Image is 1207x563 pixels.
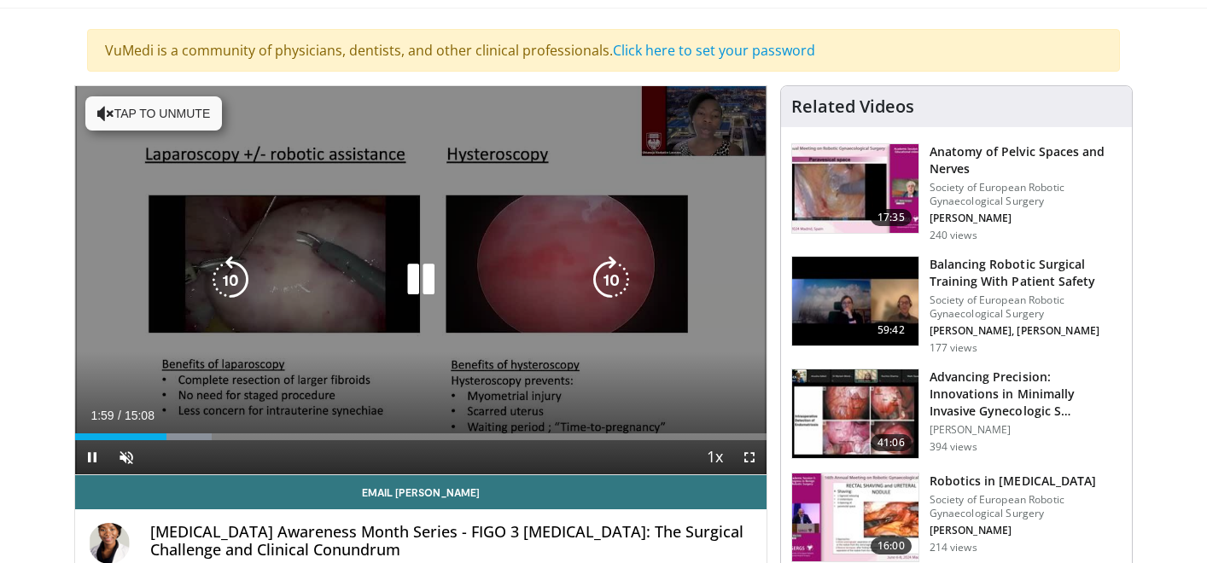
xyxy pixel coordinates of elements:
a: Email [PERSON_NAME] [75,475,767,509]
a: 17:35 Anatomy of Pelvic Spaces and Nerves Society of European Robotic Gynaecological Surgery [PER... [791,143,1122,242]
p: Society of European Robotic Gynaecological Surgery [930,493,1122,520]
h4: [MEDICAL_DATA] Awareness Month Series - FIGO 3 [MEDICAL_DATA]: The Surgical Challenge and Clinica... [150,523,753,560]
button: Playback Rate [698,440,732,474]
a: 59:42 Balancing Robotic Surgical Training With Patient Safety Society of European Robotic Gynaeco... [791,256,1122,355]
span: 17:35 [871,209,912,226]
span: / [118,409,121,422]
img: 9dc44dda-aef5-47a2-b80e-5802e539a116.150x105_q85_crop-smart_upscale.jpg [792,473,918,562]
a: 16:00 Robotics in [MEDICAL_DATA] Society of European Robotic Gynaecological Surgery [PERSON_NAME]... [791,473,1122,563]
h3: Advancing Precision: Innovations in Minimally Invasive Gynecologic S… [930,369,1122,420]
p: 240 views [930,229,977,242]
img: e1e531fd-73df-4650-97c0-6ff8278dbc13.150x105_q85_crop-smart_upscale.jpg [792,144,918,233]
button: Unmute [109,440,143,474]
a: 41:06 Advancing Precision: Innovations in Minimally Invasive Gynecologic S… [PERSON_NAME] 394 views [791,369,1122,459]
p: [PERSON_NAME] [930,423,1122,437]
span: 59:42 [871,322,912,339]
button: Fullscreen [732,440,767,474]
p: 214 views [930,541,977,554]
span: 1:59 [90,409,114,422]
button: Tap to unmute [85,96,222,131]
h3: Robotics in [MEDICAL_DATA] [930,473,1122,490]
h3: Balancing Robotic Surgical Training With Patient Safety [930,256,1122,290]
img: cba54de4-f190-4931-83b0-75adf3b19971.150x105_q85_crop-smart_upscale.jpg [792,369,918,458]
p: 394 views [930,440,977,454]
p: [PERSON_NAME], [PERSON_NAME] [930,324,1122,338]
span: 16:00 [871,537,912,554]
h4: Related Videos [791,96,914,117]
img: 0ea6d4c1-4c24-41be-9a55-97963dbc435c.150x105_q85_crop-smart_upscale.jpg [792,257,918,345]
div: VuMedi is a community of physicians, dentists, and other clinical professionals. [87,29,1120,72]
a: Click here to set your password [613,41,815,60]
video-js: Video Player [75,86,767,475]
button: Pause [75,440,109,474]
span: 15:08 [125,409,155,422]
span: 41:06 [871,434,912,451]
h3: Anatomy of Pelvic Spaces and Nerves [930,143,1122,177]
div: Progress Bar [75,433,767,440]
p: Society of European Robotic Gynaecological Surgery [930,181,1122,208]
p: Society of European Robotic Gynaecological Surgery [930,293,1122,321]
p: [PERSON_NAME] [930,212,1122,225]
p: [PERSON_NAME] [930,524,1122,537]
p: 177 views [930,341,977,355]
